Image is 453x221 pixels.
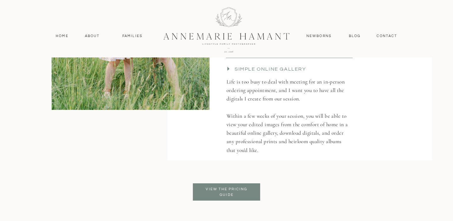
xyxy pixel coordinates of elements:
p: Life is too busy to deal with meeting for an in-person ordering appointment, and I want you to ha... [226,78,351,156]
a: Home [53,33,71,39]
a: Families [118,33,147,39]
a: View the pricing guide [201,186,252,198]
a: contact [373,33,400,39]
a: About [83,33,101,39]
a: Blog [347,33,362,39]
h3: Simple Online Gallery [235,66,356,76]
a: Newborns [304,33,334,39]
